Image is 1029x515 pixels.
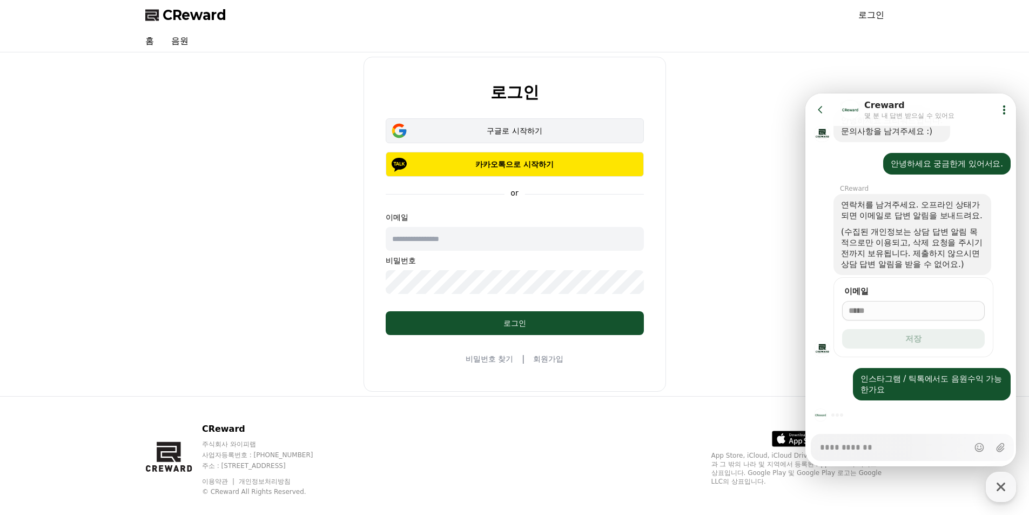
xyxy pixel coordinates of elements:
p: 사업자등록번호 : [PHONE_NUMBER] [202,451,334,459]
p: © CReward All Rights Reserved. [202,487,334,496]
button: 구글로 시작하기 [386,118,644,143]
a: 음원 [163,30,197,52]
button: 로그인 [386,311,644,335]
a: 회원가입 [533,353,563,364]
div: 구글로 시작하기 [401,125,628,136]
p: App Store, iCloud, iCloud Drive 및 iTunes Store는 미국과 그 밖의 나라 및 지역에서 등록된 Apple Inc.의 서비스 상표입니다. Goo... [711,451,884,486]
p: 비밀번호 [386,255,644,266]
p: or [504,188,524,198]
a: 홈 [137,30,163,52]
a: 로그인 [858,9,884,22]
a: 비밀번호 찾기 [466,353,513,364]
a: 이용약관 [202,478,236,485]
span: CReward [163,6,226,24]
p: 주소 : [STREET_ADDRESS] [202,462,334,470]
p: 주식회사 와이피랩 [202,440,334,449]
a: 개인정보처리방침 [239,478,291,485]
p: 이메일 [386,212,644,223]
p: 카카오톡으로 시작하기 [401,159,628,170]
iframe: Channel chat [805,93,1016,466]
p: CReward [202,423,334,436]
button: 카카오톡으로 시작하기 [386,152,644,177]
a: CReward [145,6,226,24]
h2: 로그인 [490,83,539,101]
span: | [522,352,524,365]
div: 로그인 [407,318,622,329]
